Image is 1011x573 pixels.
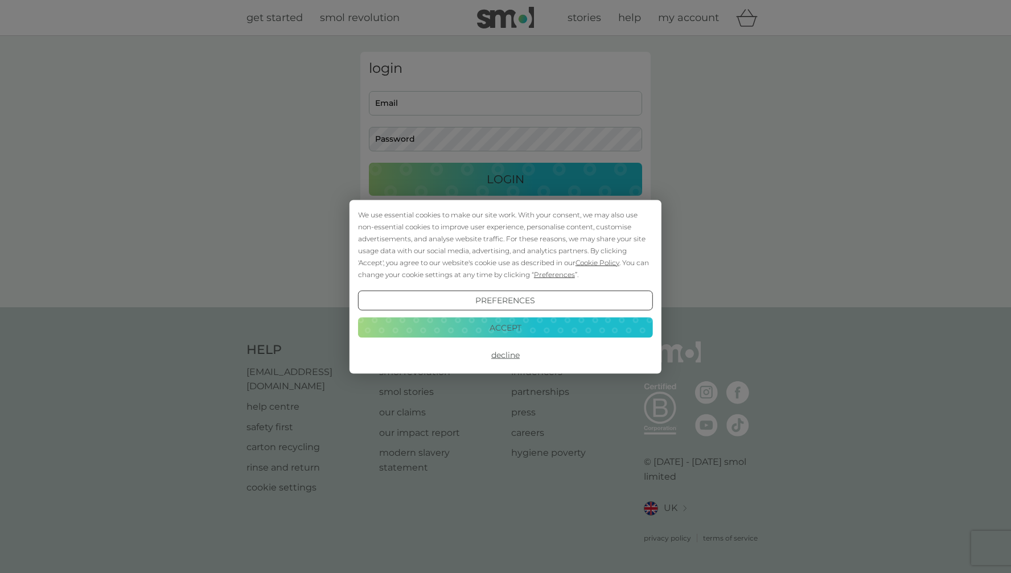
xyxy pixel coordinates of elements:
button: Preferences [358,290,653,311]
button: Accept [358,318,653,338]
button: Decline [358,345,653,365]
span: Preferences [534,270,575,278]
div: We use essential cookies to make our site work. With your consent, we may also use non-essential ... [358,208,653,280]
span: Cookie Policy [576,258,619,266]
div: Cookie Consent Prompt [350,200,661,373]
